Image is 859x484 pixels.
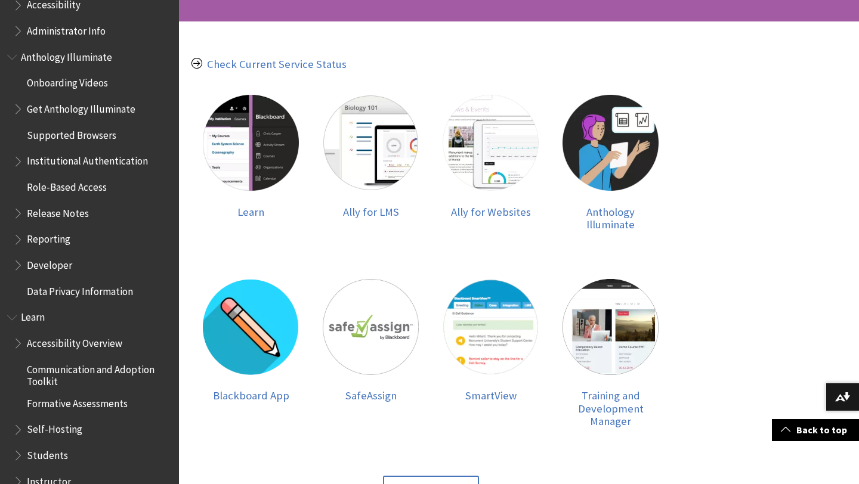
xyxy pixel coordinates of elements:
[465,389,517,402] span: SmartView
[323,279,419,428] a: SafeAssign SafeAssign
[443,279,539,428] a: SmartView SmartView
[443,95,539,191] img: Ally for Websites
[323,95,419,231] a: Ally for LMS Ally for LMS
[207,57,347,72] a: Check Current Service Status
[27,420,82,436] span: Self-Hosting
[578,389,644,428] span: Training and Development Manager
[203,279,299,428] a: Blackboard App Blackboard App
[203,279,299,375] img: Blackboard App
[451,205,531,219] span: Ally for Websites
[21,308,45,324] span: Learn
[213,389,289,402] span: Blackboard App
[27,99,135,115] span: Get Anthology Illuminate
[27,445,68,461] span: Students
[27,359,171,387] span: Communication and Adoption Toolkit
[27,393,128,409] span: Formative Assessments
[203,95,299,231] a: Learn Learn
[27,255,72,271] span: Developer
[563,95,659,191] img: Anthology Illuminate
[27,21,106,37] span: Administrator Info
[237,205,264,219] span: Learn
[563,95,659,231] a: Anthology Illuminate Anthology Illuminate
[21,47,112,63] span: Anthology Illuminate
[345,389,397,402] span: SafeAssign
[27,229,70,246] span: Reporting
[27,281,133,297] span: Data Privacy Information
[563,279,659,428] a: Training and Development Manager Training and Development Manager
[27,73,108,89] span: Onboarding Videos
[27,333,122,349] span: Accessibility Overview
[7,47,172,302] nav: Book outline for Anthology Illuminate
[27,151,148,167] span: Institutional Authentication
[27,125,116,141] span: Supported Browsers
[27,203,89,219] span: Release Notes
[343,205,399,219] span: Ally for LMS
[27,177,107,193] span: Role-Based Access
[443,95,539,231] a: Ally for Websites Ally for Websites
[203,95,299,191] img: Learn
[586,205,635,232] span: Anthology Illuminate
[772,419,859,441] a: Back to top
[323,279,419,375] img: SafeAssign
[563,279,659,375] img: Training and Development Manager
[323,95,419,191] img: Ally for LMS
[443,279,539,375] img: SmartView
